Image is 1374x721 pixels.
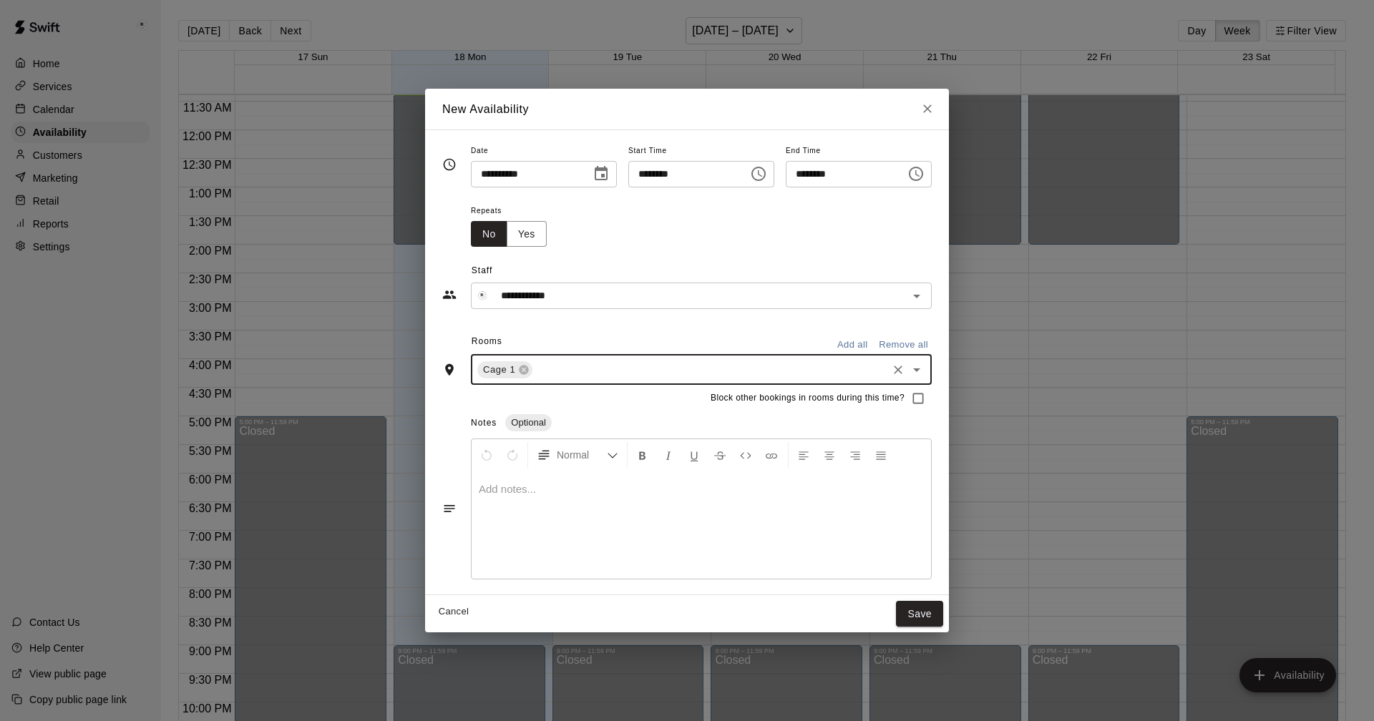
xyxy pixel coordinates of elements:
[474,442,499,468] button: Undo
[471,142,617,161] span: Date
[817,442,842,468] button: Center Align
[471,418,497,428] span: Notes
[471,202,558,221] span: Repeats
[734,442,758,468] button: Insert Code
[907,286,927,306] button: Open
[471,221,547,247] div: outlined button group
[744,160,773,188] button: Choose time, selected time is 2:30 PM
[711,391,905,406] span: Block other bookings in rooms during this time?
[907,360,927,380] button: Open
[843,442,867,468] button: Right Align
[477,363,521,377] span: Cage 1
[442,157,457,172] svg: Timing
[471,221,507,247] button: No
[431,601,477,623] button: Cancel
[628,142,774,161] span: Start Time
[791,442,816,468] button: Left Align
[829,334,875,356] button: Add all
[475,289,489,303] img: Keith Brooks
[888,360,908,380] button: Clear
[896,601,943,627] button: Save
[531,442,624,468] button: Formatting Options
[786,142,932,161] span: End Time
[630,442,655,468] button: Format Bold
[869,442,893,468] button: Justify Align
[505,417,551,428] span: Optional
[875,334,932,356] button: Remove all
[442,100,529,119] h6: New Availability
[472,260,932,283] span: Staff
[656,442,681,468] button: Format Italics
[915,96,940,122] button: Close
[557,448,607,462] span: Normal
[442,288,457,302] svg: Staff
[507,221,547,247] button: Yes
[477,361,532,378] div: Cage 1
[902,160,930,188] button: Choose time, selected time is 5:30 PM
[500,442,525,468] button: Redo
[587,160,615,188] button: Choose date, selected date is Aug 19, 2025
[759,442,784,468] button: Insert Link
[442,363,457,377] svg: Rooms
[708,442,732,468] button: Format Strikethrough
[682,442,706,468] button: Format Underline
[472,336,502,346] span: Rooms
[442,501,457,516] svg: Notes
